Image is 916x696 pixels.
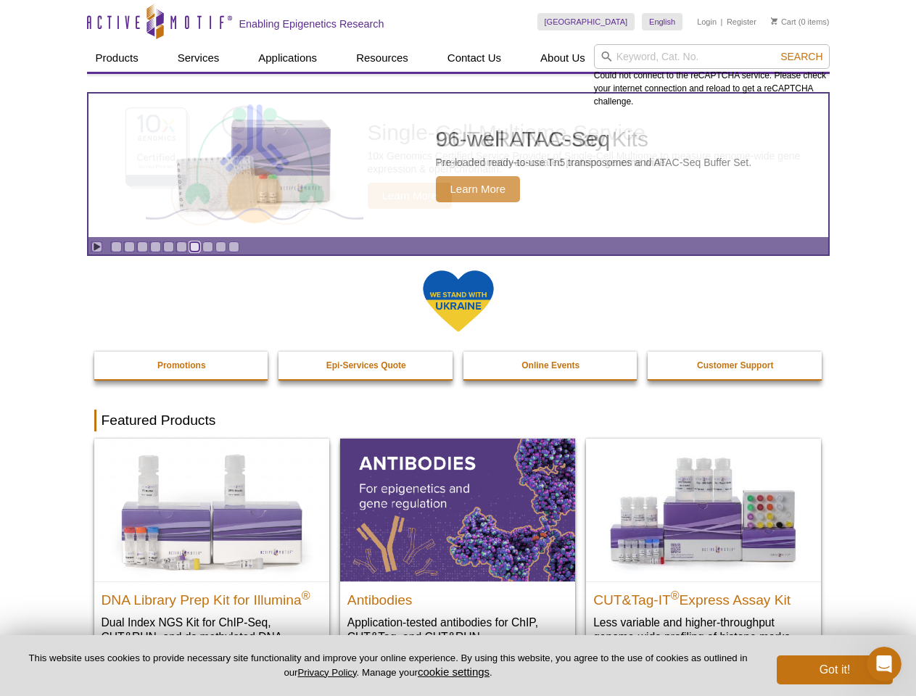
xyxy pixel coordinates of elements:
[586,439,821,658] a: CUT&Tag-IT® Express Assay Kit CUT&Tag-IT®Express Assay Kit Less variable and higher-throughput ge...
[326,360,406,370] strong: Epi-Services Quote
[697,360,773,370] strong: Customer Support
[340,439,575,658] a: All Antibodies Antibodies Application-tested antibodies for ChIP, CUT&Tag, and CUT&RUN.
[521,360,579,370] strong: Online Events
[91,241,102,252] a: Toggle autoplay
[94,410,822,431] h2: Featured Products
[215,241,226,252] a: Go to slide 9
[111,241,122,252] a: Go to slide 1
[202,241,213,252] a: Go to slide 8
[439,44,510,72] a: Contact Us
[594,44,830,108] div: Could not connect to the reCAPTCHA service. Please check your internet connection and reload to g...
[249,44,326,72] a: Applications
[771,13,830,30] li: (0 items)
[297,667,356,678] a: Privacy Policy
[586,439,821,581] img: CUT&Tag-IT® Express Assay Kit
[87,44,147,72] a: Products
[671,589,680,601] sup: ®
[463,352,639,379] a: Online Events
[102,586,322,608] h2: DNA Library Prep Kit for Illumina
[347,44,417,72] a: Resources
[771,17,777,25] img: Your Cart
[593,586,814,608] h2: CUT&Tag-IT Express Assay Kit
[124,241,135,252] a: Go to slide 2
[594,44,830,69] input: Keyword, Cat. No.
[163,241,174,252] a: Go to slide 5
[176,241,187,252] a: Go to slide 6
[228,241,239,252] a: Go to slide 10
[422,269,495,333] img: We Stand With Ukraine
[418,666,490,678] button: cookie settings
[94,439,329,673] a: DNA Library Prep Kit for Illumina DNA Library Prep Kit for Illumina® Dual Index NGS Kit for ChIP-...
[593,615,814,645] p: Less variable and higher-throughput genome-wide profiling of histone marks​.
[189,241,200,252] a: Go to slide 7
[867,647,901,681] iframe: Intercom live chat
[169,44,228,72] a: Services
[347,586,568,608] h2: Antibodies
[137,241,148,252] a: Go to slide 3
[278,352,454,379] a: Epi-Services Quote
[780,51,822,62] span: Search
[102,615,322,659] p: Dual Index NGS Kit for ChIP-Seq, CUT&RUN, and ds methylated DNA assays.
[239,17,384,30] h2: Enabling Epigenetics Research
[94,439,329,581] img: DNA Library Prep Kit for Illumina
[340,439,575,581] img: All Antibodies
[642,13,682,30] a: English
[532,44,594,72] a: About Us
[721,13,723,30] li: |
[302,589,310,601] sup: ®
[777,655,893,684] button: Got it!
[727,17,756,27] a: Register
[776,50,827,63] button: Search
[94,352,270,379] a: Promotions
[771,17,796,27] a: Cart
[347,615,568,645] p: Application-tested antibodies for ChIP, CUT&Tag, and CUT&RUN.
[23,652,753,679] p: This website uses cookies to provide necessary site functionality and improve your online experie...
[537,13,635,30] a: [GEOGRAPHIC_DATA]
[150,241,161,252] a: Go to slide 4
[697,17,717,27] a: Login
[648,352,823,379] a: Customer Support
[157,360,206,370] strong: Promotions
